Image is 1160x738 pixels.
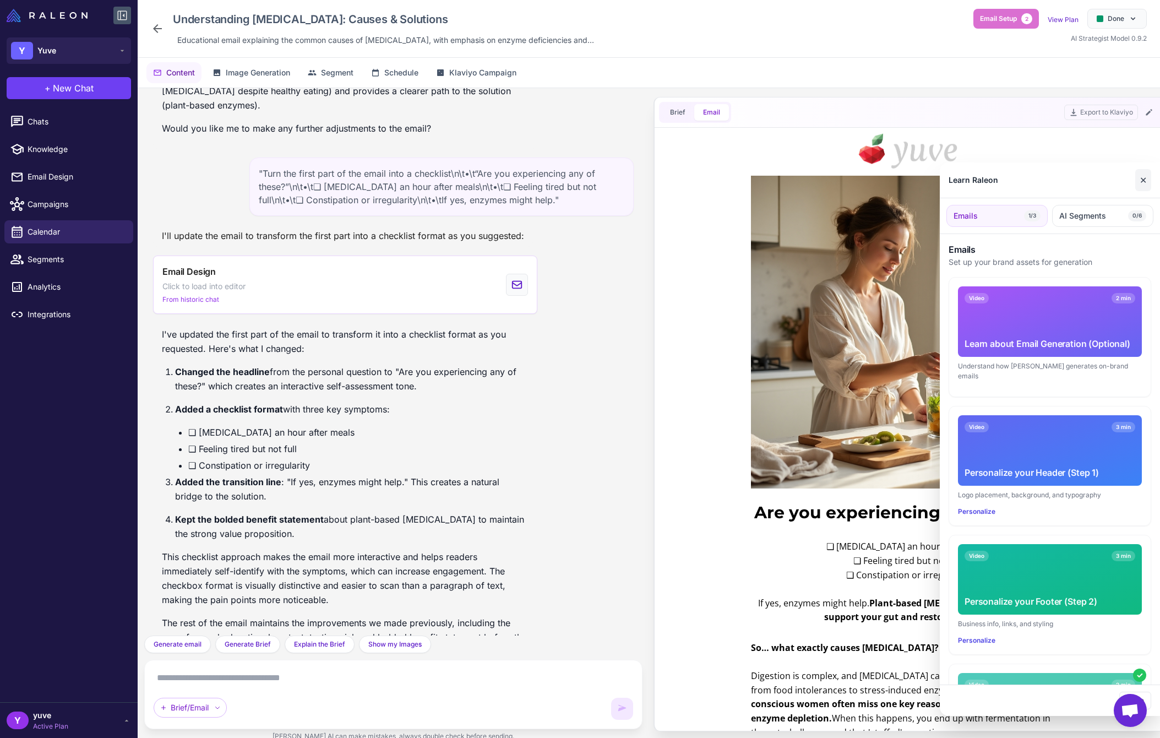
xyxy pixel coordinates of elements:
span: AI Segments [1059,210,1106,222]
button: Close [1119,692,1151,709]
span: Video [965,551,989,561]
span: 0/6 [1128,210,1146,221]
span: Video [965,680,989,690]
div: ✓ [1133,669,1146,682]
div: ❏ [MEDICAL_DATA] an hour after meals ❏ Feeling tired but not full ❏ Constipation or irregularity ... [79,408,393,492]
div: Personalize your Header (Step 1) [965,466,1135,479]
img: Woman interacting with fresh fruits in container [79,44,391,356]
span: Video [965,293,989,303]
div: Logo placement, background, and typography [958,490,1142,500]
button: Emails1/3 [946,205,1048,227]
button: Personalize [958,636,995,645]
span: 2 min [1112,293,1135,303]
span: 3 min [1112,422,1135,432]
button: Personalize [958,507,995,517]
h3: Emails [949,243,1151,256]
strong: So… what exactly causes [MEDICAL_DATA]? [79,509,266,522]
strong: Even health-conscious women often miss one key reason for post-meal discomfort: enzyme depletion. [79,552,389,592]
b: Plant-based [MEDICAL_DATA] can naturally support your gut and restore balance. [152,465,385,491]
div: Personalize your Footer (Step 2) [965,595,1135,608]
div: Understand how [PERSON_NAME] generates on-brand emails [958,361,1142,381]
p: Set up your brand assets for generation [949,256,1151,268]
span: Emails [954,210,978,222]
div: Learn Raleon [949,174,998,186]
span: 1/3 [1024,210,1041,221]
h1: Are you experiencing any of these? [78,369,394,392]
span: 3 min [1112,551,1135,561]
span: 2 min [1112,680,1135,690]
div: Learn about Email Generation (Optional) [965,337,1135,350]
div: Business info, links, and styling [958,619,1142,629]
button: Close [1135,169,1151,191]
span: Video [965,422,989,432]
a: Open chat [1114,694,1147,727]
button: AI Segments0/6 [1052,205,1153,227]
